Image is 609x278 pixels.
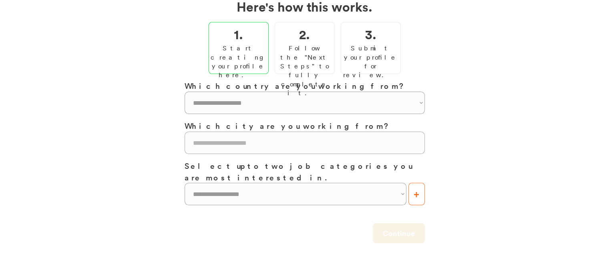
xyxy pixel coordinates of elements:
[185,120,425,132] h3: Which city are you working from?
[365,24,376,44] h2: 3.
[211,44,267,80] div: Start creating your profile here.
[408,183,425,205] button: +
[185,160,425,183] h3: Select up to two job categories you are most interested in.
[185,80,425,92] h3: Which country are you working from?
[299,24,310,44] h2: 2.
[234,24,243,44] h2: 1.
[277,44,332,97] div: Follow the "Next Steps" to fully complete it.
[343,44,398,80] div: Submit your profile for review.
[373,223,425,243] button: Continue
